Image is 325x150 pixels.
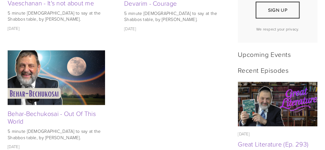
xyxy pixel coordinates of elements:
p: We respect your privacy. [243,26,312,32]
a: Behar-Bechukosai - Out Of This World [8,109,96,126]
img: Behar-Bechukosai - Out Of This World [8,50,105,105]
time: [DATE] [124,26,136,31]
p: 5 minute [DEMOGRAPHIC_DATA] to say at the Shabbos table, by [PERSON_NAME]. [8,10,105,22]
time: [DATE] [8,25,19,31]
time: [DATE] [8,144,19,149]
span: Sign Up [268,7,287,13]
time: [DATE] [238,131,250,137]
img: Great Literature (Ep. 293) [238,82,318,126]
a: Great Literature (Ep. 293) [238,140,308,148]
button: Sign Up [256,2,300,18]
p: 5 minute [DEMOGRAPHIC_DATA] to say at the Shabbos table, by [PERSON_NAME]. [124,10,222,23]
p: 5 minute [DEMOGRAPHIC_DATA] to say at the Shabbos table, by [PERSON_NAME]. [8,128,105,140]
h2: Upcoming Events [238,50,317,58]
h2: Recent Episodes [238,66,317,74]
